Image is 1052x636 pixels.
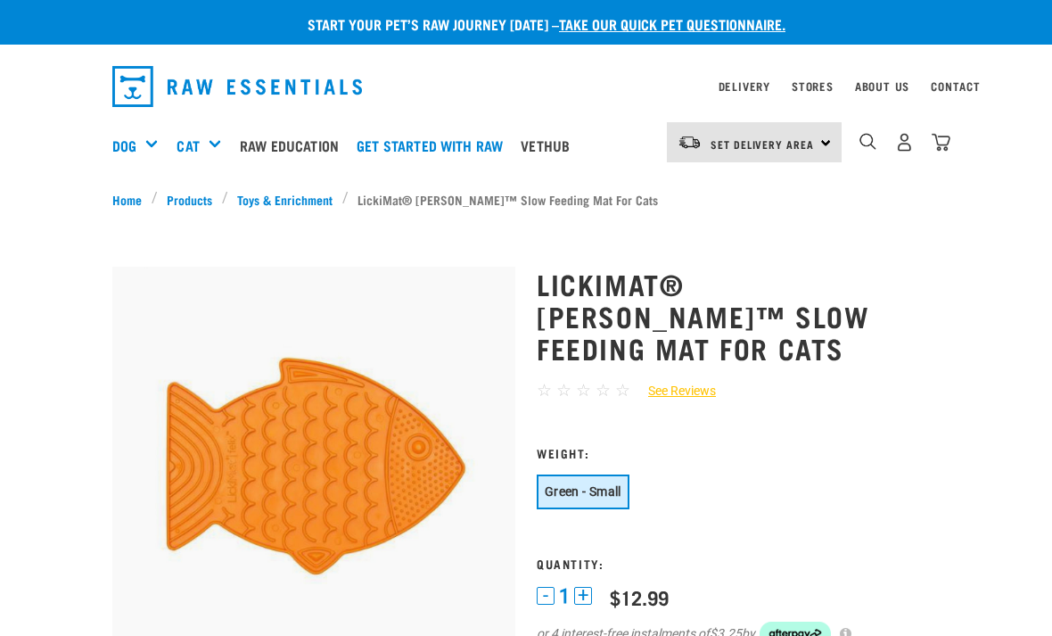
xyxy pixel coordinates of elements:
[678,135,702,151] img: van-moving.png
[537,446,940,459] h3: Weight:
[537,380,552,401] span: ☆
[610,586,669,608] div: $12.99
[931,83,981,89] a: Contact
[112,66,362,107] img: Raw Essentials Logo
[615,380,630,401] span: ☆
[576,380,591,401] span: ☆
[574,587,592,605] button: +
[537,475,629,509] button: Green - Small
[352,110,516,181] a: Get started with Raw
[98,59,954,114] nav: dropdown navigation
[516,110,583,181] a: Vethub
[112,190,940,209] nav: breadcrumbs
[855,83,909,89] a: About Us
[235,110,352,181] a: Raw Education
[537,268,940,364] h1: LickiMat® [PERSON_NAME]™ Slow Feeding Mat For Cats
[556,380,571,401] span: ☆
[228,190,342,209] a: Toys & Enrichment
[859,133,876,150] img: home-icon-1@2x.png
[932,133,950,152] img: home-icon@2x.png
[112,190,152,209] a: Home
[711,141,814,147] span: Set Delivery Area
[559,20,785,28] a: take our quick pet questionnaire.
[545,484,621,499] span: Green - Small
[537,557,940,570] h3: Quantity:
[177,135,199,156] a: Cat
[158,190,222,209] a: Products
[559,587,570,606] span: 1
[537,587,555,605] button: -
[719,83,770,89] a: Delivery
[792,83,834,89] a: Stores
[596,380,611,401] span: ☆
[112,135,136,156] a: Dog
[895,133,914,152] img: user.png
[630,382,716,401] a: See Reviews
